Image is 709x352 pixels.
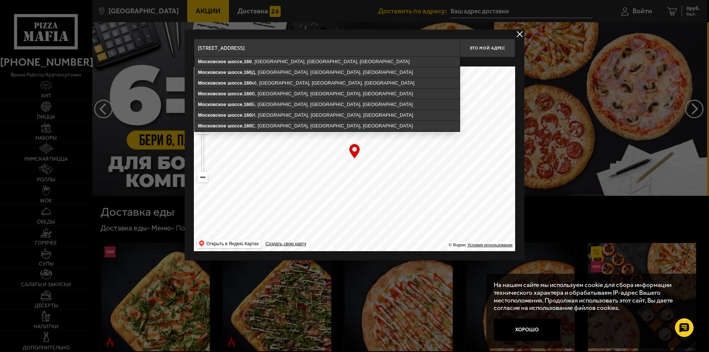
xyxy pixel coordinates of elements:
ymaps: 160 [244,80,252,86]
ymaps: Московское [198,112,226,118]
ymaps: Открыть в Яндекс.Картах [206,239,259,248]
a: Условия использования [467,243,513,247]
ymaps: шоссе [227,59,242,64]
ymaps: , , [GEOGRAPHIC_DATA], [GEOGRAPHIC_DATA], [GEOGRAPHIC_DATA] [195,57,460,67]
ymaps: шоссе [227,102,242,107]
ymaps: Московское [198,91,226,96]
ymaps: , к6, [GEOGRAPHIC_DATA], [GEOGRAPHIC_DATA], [GEOGRAPHIC_DATA] [195,78,460,88]
ymaps: Московское [198,69,226,75]
ymaps: , Е, [GEOGRAPHIC_DATA], [GEOGRAPHIC_DATA], [GEOGRAPHIC_DATA] [195,121,460,131]
ymaps: , В, [GEOGRAPHIC_DATA], [GEOGRAPHIC_DATA], [GEOGRAPHIC_DATA] [195,89,460,99]
button: Хорошо [494,319,560,341]
ymaps: © Яндекс [449,243,466,247]
ymaps: , Б, [GEOGRAPHIC_DATA], [GEOGRAPHIC_DATA], [GEOGRAPHIC_DATA] [195,99,460,110]
ymaps: , И, [GEOGRAPHIC_DATA], [GEOGRAPHIC_DATA], [GEOGRAPHIC_DATA] [195,110,460,120]
ymaps: шоссе [227,112,242,118]
ymaps: 160 [244,112,252,118]
span: Это мой адрес [470,46,505,51]
ymaps: Московское [198,123,226,129]
ymaps: Московское [198,59,226,64]
ymaps: Московское [198,80,226,86]
p: Укажите дом на карте или в поле ввода [194,59,298,65]
ymaps: 160 [244,69,252,75]
ymaps: 160 [244,123,252,129]
button: Это мой адрес [460,39,515,57]
ymaps: шоссе [227,123,242,129]
input: Введите адрес доставки [194,39,460,57]
a: Создать свою карту [264,241,308,247]
ymaps: 160 [244,91,252,96]
ymaps: Московское [198,102,226,107]
ymaps: шоссе [227,80,242,86]
ymaps: 160 [244,102,252,107]
ymaps: 160 [244,59,252,64]
ymaps: Открыть в Яндекс.Картах [197,239,261,248]
ymaps: шоссе [227,91,242,96]
ymaps: , Д, [GEOGRAPHIC_DATA], [GEOGRAPHIC_DATA], [GEOGRAPHIC_DATA] [195,67,460,78]
button: delivery type [515,30,524,39]
p: На нашем сайте мы используем cookie для сбора информации технического характера и обрабатываем IP... [494,281,687,312]
ymaps: шоссе [227,69,242,75]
